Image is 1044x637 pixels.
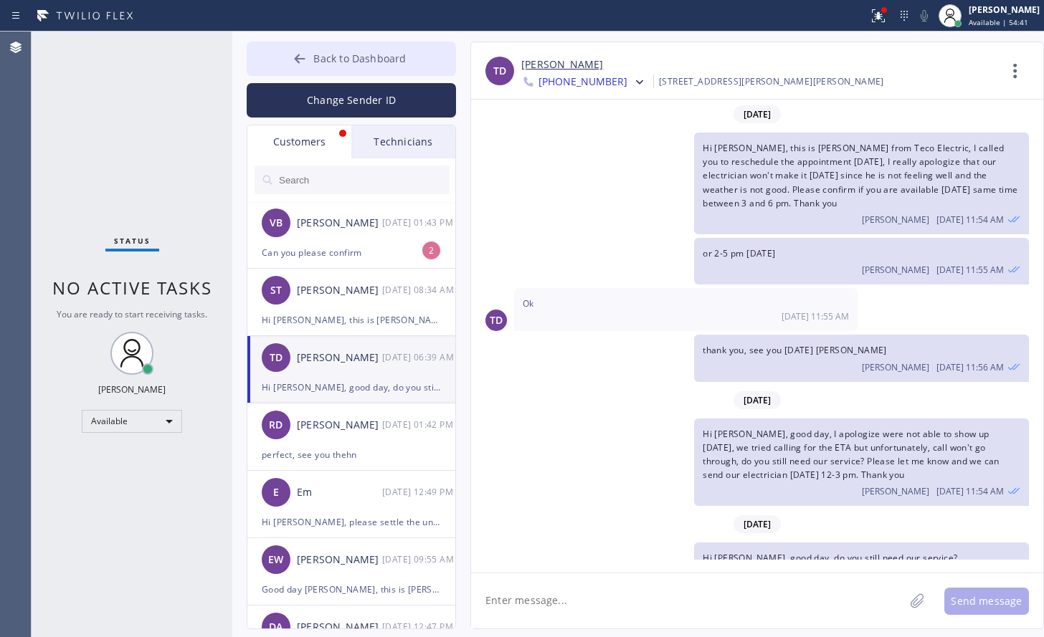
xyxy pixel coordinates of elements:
div: Hi [PERSON_NAME], good day, do you still need our service? [262,379,441,396]
div: 08/22/2025 9:47 AM [382,618,457,635]
span: [DATE] 11:56 AM [936,361,1004,373]
div: 08/25/2025 9:54 AM [694,418,1029,507]
div: [PERSON_NAME] [297,215,382,231]
span: You are ready to start receiving tasks. [57,308,207,320]
div: 08/26/2025 9:34 AM [382,282,457,298]
input: Search [277,166,450,194]
div: 08/25/2025 9:42 AM [382,416,457,433]
div: 08/25/2025 9:55 AM [382,551,457,567]
div: [PERSON_NAME] [98,383,166,396]
span: RD [269,417,283,434]
div: perfect, see you thehn [262,446,441,463]
span: Status [114,236,151,246]
div: 08/20/2025 9:56 AM [694,335,1029,381]
span: [PERSON_NAME] [862,361,929,373]
span: Hi [PERSON_NAME], this is [PERSON_NAME] from Teco Electric, I called you to reschedule the appoin... [703,142,1017,209]
span: DA [269,619,283,636]
div: [PERSON_NAME] [297,619,382,636]
div: [PERSON_NAME] [297,350,382,366]
span: ST [270,282,282,299]
span: [DATE] [734,105,781,123]
span: [DATE] [734,515,781,533]
span: Available | 54:41 [969,17,1028,27]
div: 08/20/2025 9:55 AM [694,238,1029,284]
span: VB [270,215,283,231]
div: 08/25/2025 9:49 AM [382,484,457,500]
span: Hi [PERSON_NAME], good day, do you still need our service? [703,552,957,564]
div: Hi [PERSON_NAME], please settle the unpaid service, you need to pay the $100 for our technician c... [262,514,441,530]
div: Em [297,484,382,501]
div: 08/20/2025 9:54 AM [694,133,1029,234]
div: 08/26/2025 9:39 AM [694,542,1029,589]
span: TD [490,312,503,329]
span: [PHONE_NUMBER] [538,75,627,92]
span: Ok [523,297,534,310]
div: Available [82,410,182,433]
button: Back to Dashboard [247,42,456,76]
div: Technicians [351,125,455,158]
span: [DATE] 11:54 AM [936,214,1004,226]
div: 2 [422,241,440,259]
span: E [273,484,279,501]
span: [DATE] 11:54 AM [936,485,1004,497]
div: [PERSON_NAME] [297,417,382,434]
a: [PERSON_NAME] [521,57,603,73]
span: or 2-5 pm [DATE] [703,247,775,259]
div: Customers [247,125,351,158]
button: Change Sender ID [247,83,456,118]
div: Hi [PERSON_NAME], this is [PERSON_NAME] from [PERSON_NAME] Electric Inc, I already sent the estim... [262,312,441,328]
span: Back to Dashboard [313,52,406,65]
span: [PERSON_NAME] [862,214,929,226]
div: [PERSON_NAME] [297,282,382,299]
span: [DATE] 11:55 AM [936,264,1004,276]
button: Send message [944,588,1029,615]
span: TD [270,350,283,366]
div: [STREET_ADDRESS][PERSON_NAME][PERSON_NAME] [659,73,884,90]
div: 08/20/2025 9:55 AM [514,288,858,331]
div: 08/26/2025 9:43 AM [382,214,457,231]
span: [DATE] [734,391,781,409]
button: Mute [914,6,934,26]
div: [PERSON_NAME] [297,552,382,568]
div: Can you please confirm [262,244,441,261]
span: Hi [PERSON_NAME], good day, I apologize were not able to show up [DATE], we tried calling for the... [703,428,1000,482]
div: [PERSON_NAME] [969,4,1040,16]
div: 08/26/2025 9:39 AM [382,349,457,365]
span: No active tasks [52,276,212,300]
span: [PERSON_NAME] [862,264,929,276]
span: EW [268,552,283,568]
span: [DATE] 11:55 AM [782,310,849,322]
div: Good day [PERSON_NAME], this is [PERSON_NAME] from [PERSON_NAME] Electric Inc, I called you cause... [262,581,441,598]
span: TD [493,63,506,80]
span: [PERSON_NAME] [862,485,929,497]
span: thank you, see you [DATE] [PERSON_NAME] [703,344,887,356]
